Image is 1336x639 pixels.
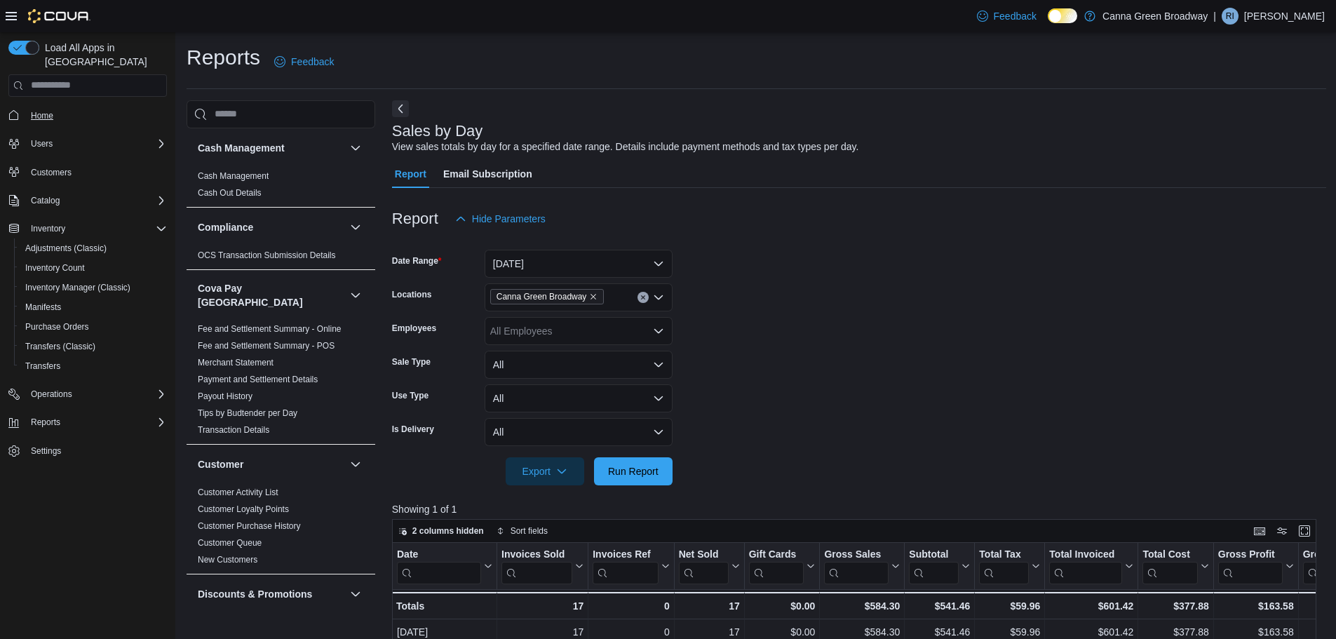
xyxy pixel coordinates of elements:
[187,484,375,574] div: Customer
[14,356,173,376] button: Transfers
[824,598,900,614] div: $584.30
[3,105,173,126] button: Home
[1218,598,1294,614] div: $163.58
[198,537,262,549] span: Customer Queue
[3,162,173,182] button: Customers
[198,457,243,471] h3: Customer
[485,351,673,379] button: All
[31,417,60,428] span: Reports
[25,386,167,403] span: Operations
[1222,8,1239,25] div: Raven Irwin
[501,548,572,584] div: Invoices Sold
[31,167,72,178] span: Customers
[1049,548,1122,584] div: Total Invoiced
[1251,523,1268,539] button: Keyboard shortcuts
[347,140,364,156] button: Cash Management
[198,521,301,531] a: Customer Purchase History
[1049,548,1133,584] button: Total Invoiced
[198,520,301,532] span: Customer Purchase History
[909,598,970,614] div: $541.46
[198,250,336,261] span: OCS Transaction Submission Details
[25,135,58,152] button: Users
[25,243,107,254] span: Adjustments (Classic)
[678,548,728,584] div: Net Sold
[824,548,889,561] div: Gross Sales
[1142,548,1197,584] div: Total Cost
[39,41,167,69] span: Load All Apps in [GEOGRAPHIC_DATA]
[25,220,167,237] span: Inventory
[187,43,260,72] h1: Reports
[25,107,59,124] a: Home
[971,2,1042,30] a: Feedback
[3,412,173,432] button: Reports
[1142,548,1197,561] div: Total Cost
[198,424,269,436] span: Transaction Details
[25,442,167,459] span: Settings
[8,100,167,498] nav: Complex example
[20,240,167,257] span: Adjustments (Classic)
[31,223,65,234] span: Inventory
[748,598,815,614] div: $0.00
[25,414,66,431] button: Reports
[198,408,297,418] a: Tips by Budtender per Day
[198,358,274,368] a: Merchant Statement
[198,391,252,401] a: Payout History
[593,548,669,584] button: Invoices Ref
[979,548,1040,584] button: Total Tax
[1226,8,1234,25] span: RI
[14,337,173,356] button: Transfers (Classic)
[20,260,90,276] a: Inventory Count
[198,141,285,155] h3: Cash Management
[1213,8,1216,25] p: |
[20,358,167,375] span: Transfers
[392,100,409,117] button: Next
[392,390,429,401] label: Use Type
[1274,523,1290,539] button: Display options
[25,321,89,332] span: Purchase Orders
[824,548,889,584] div: Gross Sales
[198,281,344,309] button: Cova Pay [GEOGRAPHIC_DATA]
[198,187,262,199] span: Cash Out Details
[198,323,342,335] span: Fee and Settlement Summary - Online
[1218,548,1283,584] div: Gross Profit
[25,282,130,293] span: Inventory Manager (Classic)
[397,548,492,584] button: Date
[1142,548,1208,584] button: Total Cost
[3,384,173,404] button: Operations
[25,302,61,313] span: Manifests
[1102,8,1208,25] p: Canna Green Broadway
[392,323,436,334] label: Employees
[14,278,173,297] button: Inventory Manager (Classic)
[1049,548,1122,561] div: Total Invoiced
[198,538,262,548] a: Customer Queue
[748,548,815,584] button: Gift Cards
[198,357,274,368] span: Merchant Statement
[25,135,167,152] span: Users
[501,548,572,561] div: Invoices Sold
[198,141,344,155] button: Cash Management
[653,292,664,303] button: Open list of options
[198,487,278,498] span: Customer Activity List
[1218,548,1294,584] button: Gross Profit
[748,548,804,561] div: Gift Cards
[31,110,53,121] span: Home
[392,255,442,267] label: Date Range
[994,9,1037,23] span: Feedback
[31,138,53,149] span: Users
[187,247,375,269] div: Compliance
[3,134,173,154] button: Users
[392,123,483,140] h3: Sales by Day
[25,192,65,209] button: Catalog
[909,548,959,561] div: Subtotal
[392,356,431,368] label: Sale Type
[347,456,364,473] button: Customer
[31,195,60,206] span: Catalog
[1142,598,1208,614] div: $377.88
[198,340,335,351] span: Fee and Settlement Summary - POS
[979,598,1040,614] div: $59.96
[589,292,598,301] button: Remove Canna Green Broadway from selection in this group
[198,555,257,565] a: New Customers
[909,548,970,584] button: Subtotal
[20,279,136,296] a: Inventory Manager (Classic)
